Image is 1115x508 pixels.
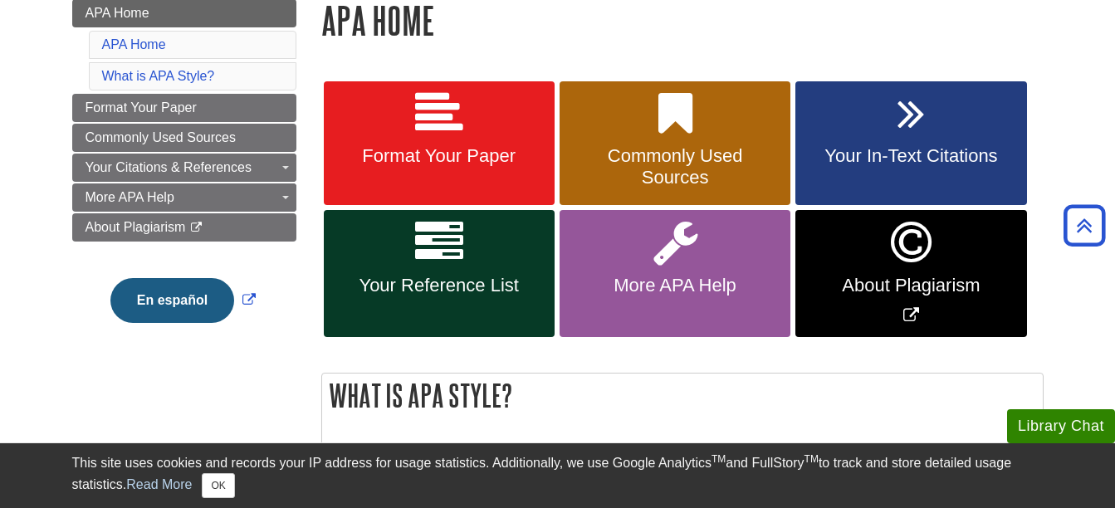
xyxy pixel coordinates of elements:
sup: TM [712,453,726,465]
span: Your Reference List [336,275,542,296]
span: Your In-Text Citations [808,145,1014,167]
span: APA Home [86,6,149,20]
h2: What is APA Style? [322,374,1043,418]
a: Format Your Paper [324,81,555,206]
a: Back to Top [1058,214,1111,237]
span: Your Citations & References [86,160,252,174]
a: Link opens in new window [106,293,260,307]
a: Your Citations & References [72,154,296,182]
sup: TM [804,453,819,465]
a: Your In-Text Citations [795,81,1026,206]
span: About Plagiarism [808,275,1014,296]
span: Commonly Used Sources [572,145,778,188]
a: Link opens in new window [795,210,1026,337]
a: More APA Help [72,183,296,212]
div: This site uses cookies and records your IP address for usage statistics. Additionally, we use Goo... [72,453,1044,498]
a: Your Reference List [324,210,555,337]
a: What is APA Style? [102,69,215,83]
i: This link opens in a new window [189,222,203,233]
span: More APA Help [572,275,778,296]
a: APA Home [102,37,166,51]
a: Read More [126,477,192,491]
a: Commonly Used Sources [72,124,296,152]
a: About Plagiarism [72,213,296,242]
a: More APA Help [560,210,790,337]
button: Library Chat [1007,409,1115,443]
button: Close [202,473,234,498]
span: Format Your Paper [86,100,197,115]
span: Commonly Used Sources [86,130,236,144]
a: Format Your Paper [72,94,296,122]
span: Format Your Paper [336,145,542,167]
a: Commonly Used Sources [560,81,790,206]
button: En español [110,278,234,323]
span: More APA Help [86,190,174,204]
span: About Plagiarism [86,220,186,234]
